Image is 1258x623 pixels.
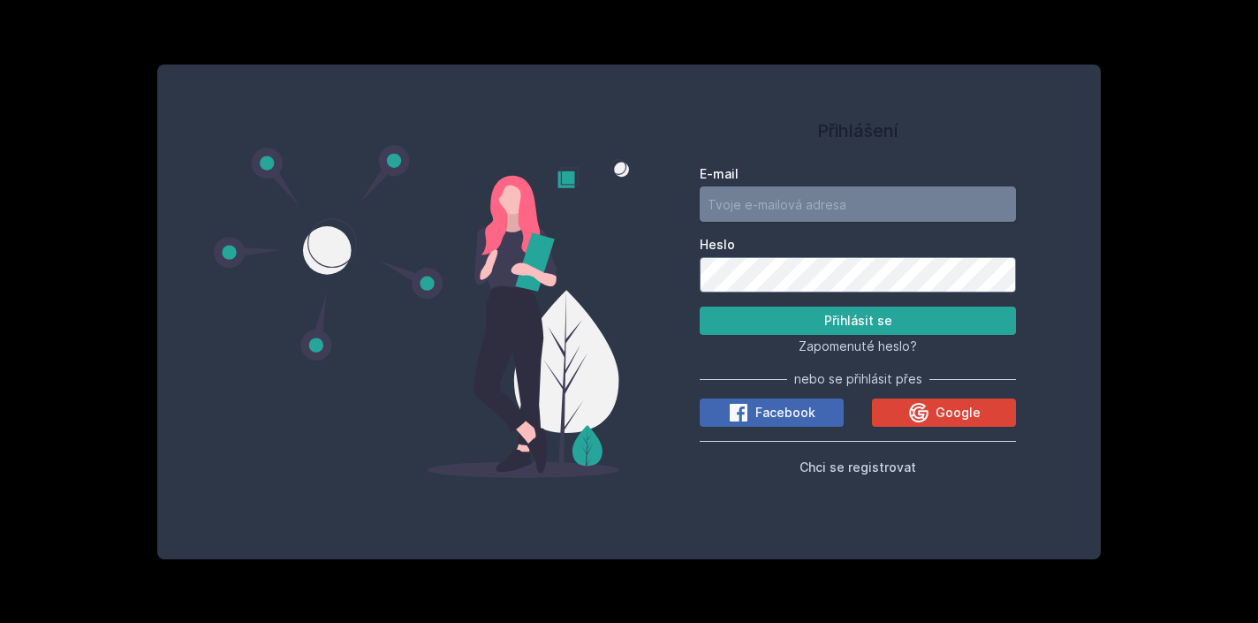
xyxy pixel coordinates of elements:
[800,460,916,475] span: Chci se registrovat
[794,370,922,388] span: nebo se přihlásit přes
[700,236,1016,254] label: Heslo
[799,338,917,353] span: Zapomenuté heslo?
[700,307,1016,335] button: Přihlásit se
[755,404,815,422] span: Facebook
[700,165,1016,183] label: E-mail
[800,456,916,477] button: Chci se registrovat
[700,186,1016,222] input: Tvoje e-mailová adresa
[700,118,1016,144] h1: Přihlášení
[872,399,1016,427] button: Google
[700,399,844,427] button: Facebook
[936,404,981,422] span: Google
